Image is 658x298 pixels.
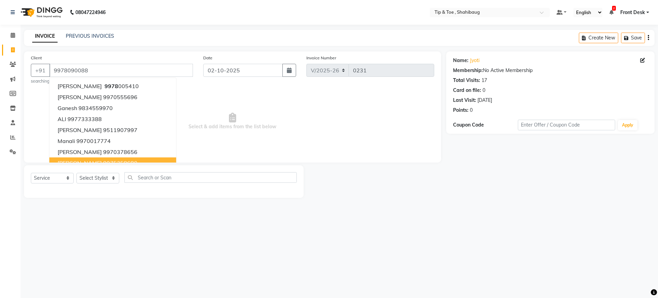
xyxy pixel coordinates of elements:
[618,120,637,130] button: Apply
[103,148,137,155] ngb-highlight: 9970378656
[453,67,483,74] div: Membership:
[579,33,618,43] button: Create New
[58,94,102,100] span: [PERSON_NAME]
[17,3,64,22] img: logo
[58,138,75,144] span: Manali
[78,105,113,111] ngb-highlight: 9834559970
[31,55,42,61] label: Client
[76,138,111,144] ngb-highlight: 9970017774
[453,97,476,104] div: Last Visit:
[306,55,336,61] label: Invoice Number
[58,148,102,155] span: [PERSON_NAME]
[31,78,193,84] small: searching...
[453,57,468,64] div: Name:
[32,30,58,43] a: INVOICE
[453,107,468,114] div: Points:
[609,9,613,15] a: 2
[203,55,212,61] label: Date
[621,33,645,43] button: Save
[66,33,114,39] a: PREVIOUS INVOICES
[453,87,481,94] div: Card on file:
[453,121,518,129] div: Coupon Code
[518,120,615,130] input: Enter Offer / Coupon Code
[105,83,118,90] span: 9978
[58,127,102,133] span: [PERSON_NAME]
[103,127,137,133] ngb-highlight: 9511907997
[453,67,648,74] div: No Active Membership
[477,97,492,104] div: [DATE]
[31,87,434,156] span: Select & add items from the list below
[482,77,487,84] div: 17
[75,3,106,22] b: 08047224946
[483,87,485,94] div: 0
[49,64,193,77] input: Search by Name/Mobile/Email/Code
[103,83,139,90] ngb-highlight: 005410
[620,9,645,16] span: Front Desk
[58,83,102,90] span: [PERSON_NAME]
[31,64,50,77] button: +91
[68,116,102,122] ngb-highlight: 9977333388
[103,159,137,166] ngb-highlight: 9975358680
[58,105,77,111] span: Ganesh
[470,107,473,114] div: 0
[470,57,479,64] a: Jyoti
[124,172,297,183] input: Search or Scan
[58,116,66,122] span: ALI
[58,159,102,166] span: [PERSON_NAME]
[103,94,137,100] ngb-highlight: 9970555696
[453,77,480,84] div: Total Visits:
[612,6,616,11] span: 2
